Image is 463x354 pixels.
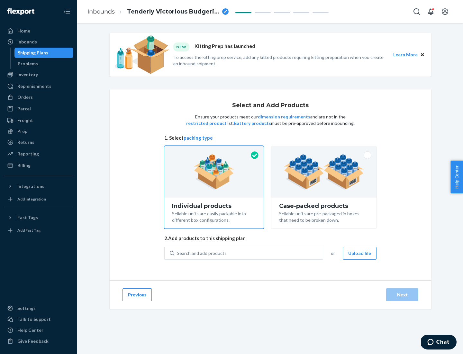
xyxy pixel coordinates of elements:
[186,114,355,126] p: Ensure your products meet our and are not in the list. must be pre-approved before inbounding.
[4,225,73,236] a: Add Fast Tag
[4,314,73,324] button: Talk to Support
[164,135,377,141] span: 1. Select
[123,288,152,301] button: Previous
[386,288,418,301] button: Next
[194,154,234,190] img: individual-pack.facf35554cb0f1810c75b2bd6df2d64e.png
[82,2,234,21] ol: breadcrumbs
[4,212,73,223] button: Fast Tags
[17,39,37,45] div: Inbounds
[17,94,33,100] div: Orders
[14,48,74,58] a: Shipping Plans
[17,338,49,344] div: Give Feedback
[4,81,73,91] a: Replenishments
[4,194,73,204] a: Add Integration
[87,8,115,15] a: Inbounds
[258,114,310,120] button: dimension requirements
[439,5,451,18] button: Open account menu
[17,228,41,233] div: Add Fast Tag
[234,120,271,126] button: Battery products
[164,235,377,242] span: 2. Add products to this shipping plan
[392,292,413,298] div: Next
[17,151,39,157] div: Reporting
[410,5,423,18] button: Open Search Box
[127,8,220,16] span: Tenderly Victorious Budgerigar
[17,28,30,34] div: Home
[4,104,73,114] a: Parcel
[4,137,73,147] a: Returns
[17,214,38,221] div: Fast Tags
[279,209,369,223] div: Sellable units are pre-packaged in boxes that need to be broken down.
[17,305,36,312] div: Settings
[393,51,418,58] button: Learn More
[173,54,387,67] p: To access the kitting prep service, add any kitted products requiring kitting preparation when yo...
[421,335,457,351] iframe: Opens a widget where you can chat to one of our agents
[232,102,309,109] h1: Select and Add Products
[17,139,34,145] div: Returns
[4,303,73,313] a: Settings
[18,50,48,56] div: Shipping Plans
[17,71,38,78] div: Inventory
[17,83,51,89] div: Replenishments
[284,154,364,190] img: case-pack.59cecea509d18c883b923b81aeac6d0b.png
[17,162,31,169] div: Billing
[4,160,73,171] a: Billing
[4,126,73,136] a: Prep
[195,42,255,51] p: Kitting Prep has launched
[177,250,227,256] div: Search and add products
[17,327,43,333] div: Help Center
[172,203,256,209] div: Individual products
[17,117,33,124] div: Freight
[424,5,437,18] button: Open notifications
[4,181,73,191] button: Integrations
[17,183,44,190] div: Integrations
[17,316,51,322] div: Talk to Support
[17,196,46,202] div: Add Integration
[60,5,73,18] button: Close Navigation
[186,120,227,126] button: restricted product
[4,336,73,346] button: Give Feedback
[4,92,73,102] a: Orders
[14,59,74,69] a: Problems
[4,37,73,47] a: Inbounds
[4,26,73,36] a: Home
[184,135,213,141] button: packing type
[279,203,369,209] div: Case-packed products
[173,42,189,51] div: NEW
[17,106,31,112] div: Parcel
[343,247,377,260] button: Upload file
[4,149,73,159] a: Reporting
[17,128,27,135] div: Prep
[4,70,73,80] a: Inventory
[18,61,38,67] div: Problems
[4,115,73,126] a: Freight
[172,209,256,223] div: Sellable units are easily packable into different box configurations.
[331,250,335,256] span: or
[7,8,34,15] img: Flexport logo
[4,325,73,335] a: Help Center
[450,161,463,193] button: Help Center
[419,51,426,58] button: Close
